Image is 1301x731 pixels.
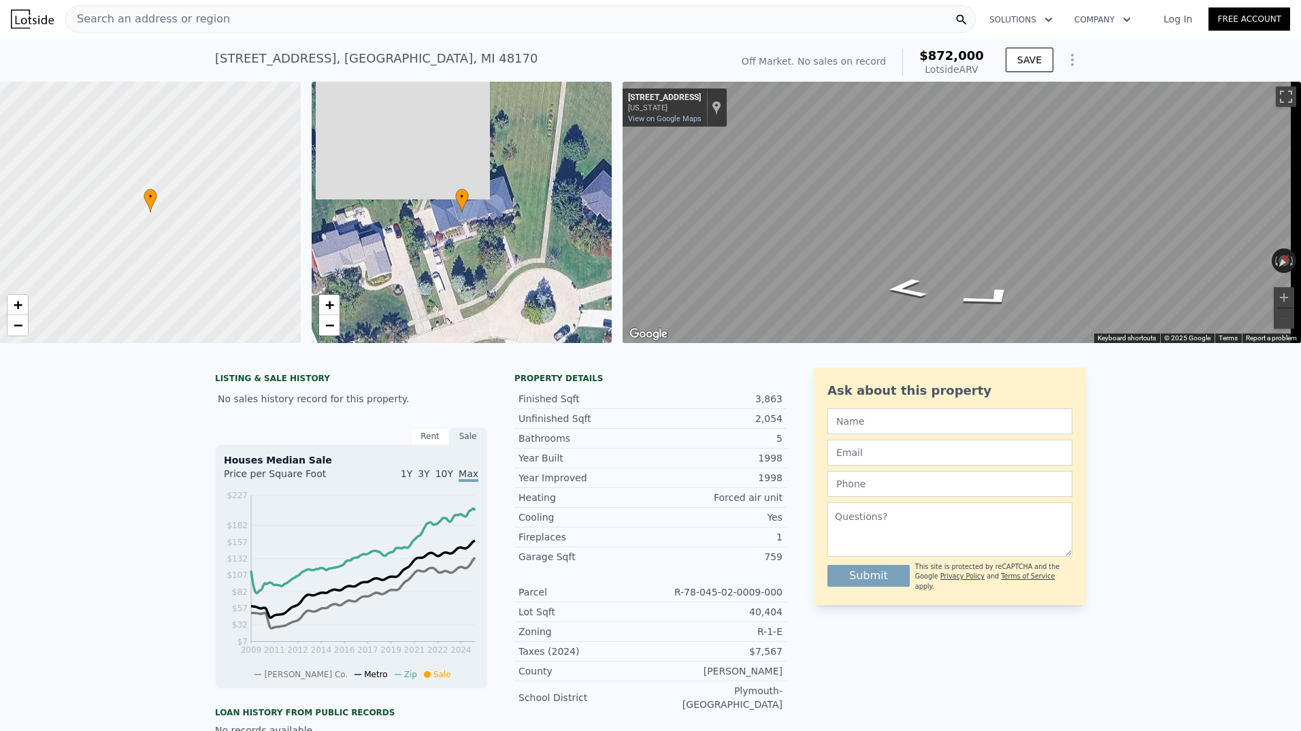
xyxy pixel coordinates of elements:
div: Property details [514,373,787,384]
div: Map [623,82,1301,343]
div: Price per Square Foot [224,467,351,489]
a: View on Google Maps [628,114,702,123]
div: • [455,189,469,212]
div: Garage Sqft [518,550,650,564]
path: Go East, E Fellows Creek Ct [940,282,1042,314]
div: 40,404 [650,605,783,619]
div: County [518,664,650,678]
tspan: 2009 [241,645,262,655]
tspan: $7 [237,637,248,647]
tspan: 2019 [380,645,401,655]
div: Yes [650,510,783,524]
span: Search an address or region [66,11,230,27]
a: Show location on map [712,100,721,115]
img: Google [626,325,671,343]
span: − [325,316,333,334]
div: Lotside ARV [919,63,984,76]
div: 1998 [650,471,783,485]
div: This site is protected by reCAPTCHA and the Google and apply. [915,562,1072,591]
div: Ask about this property [827,381,1072,400]
input: Phone [827,471,1072,497]
tspan: 2016 [334,645,355,655]
div: 1998 [650,451,783,465]
div: Lot Sqft [518,605,650,619]
div: Street View [623,82,1301,343]
div: Year Built [518,451,650,465]
div: Finished Sqft [518,392,650,406]
span: • [144,191,157,203]
button: Reset the view [1272,248,1296,273]
button: Toggle fullscreen view [1276,86,1296,107]
span: Metro [364,670,387,679]
span: − [14,316,22,334]
input: Email [827,440,1072,466]
a: Free Account [1208,7,1290,31]
button: Rotate clockwise [1289,248,1297,273]
div: Loan history from public records [215,707,487,718]
div: Parcel [518,585,650,599]
span: Sale [433,670,451,679]
div: Zoning [518,625,650,638]
button: Keyboard shortcuts [1098,334,1156,343]
div: Off Market. No sales on record [742,54,886,68]
div: LISTING & SALE HISTORY [215,373,487,387]
span: 1Y [401,468,412,479]
img: Lotside [11,10,54,29]
button: Zoom in [1274,287,1294,308]
tspan: $157 [227,538,248,547]
tspan: 2011 [264,645,285,655]
a: Open this area in Google Maps (opens a new window) [626,325,671,343]
tspan: 2022 [427,645,448,655]
span: + [14,296,22,313]
div: Forced air unit [650,491,783,504]
input: Name [827,408,1072,434]
a: Zoom in [7,295,28,315]
path: Go Southwest, E Fellows Creek Ct [870,274,944,303]
button: Zoom out [1274,308,1294,329]
button: Company [1064,7,1142,32]
div: Unfinished Sqft [518,412,650,425]
div: 1 [650,530,783,544]
div: • [144,189,157,212]
tspan: $227 [227,491,248,500]
tspan: $182 [227,521,248,530]
div: [PERSON_NAME] [650,664,783,678]
div: 5 [650,432,783,445]
tspan: $32 [232,620,248,630]
a: Report a problem [1246,334,1297,342]
div: [STREET_ADDRESS] [628,93,701,103]
a: Zoom out [319,315,340,336]
div: $7,567 [650,645,783,658]
div: Houses Median Sale [224,453,478,467]
span: Max [459,468,478,482]
span: 10Y [435,468,453,479]
div: Bathrooms [518,432,650,445]
button: Submit [827,565,910,587]
tspan: $132 [227,554,248,564]
div: R-78-045-02-0009-000 [650,585,783,599]
a: Terms (opens in new tab) [1219,334,1238,342]
div: School District [518,691,650,704]
tspan: 2021 [404,645,425,655]
div: 759 [650,550,783,564]
tspan: 2024 [450,645,472,655]
div: Heating [518,491,650,504]
div: Rent [411,427,449,445]
div: Fireplaces [518,530,650,544]
tspan: 2012 [287,645,308,655]
a: Zoom in [319,295,340,315]
tspan: 2014 [311,645,332,655]
a: Terms of Service [1001,572,1055,580]
span: © 2025 Google [1164,334,1211,342]
span: $872,000 [919,48,984,63]
div: Year Improved [518,471,650,485]
button: Rotate counterclockwise [1272,248,1279,273]
button: SAVE [1006,48,1053,72]
a: Privacy Policy [940,572,985,580]
div: R-1-E [650,625,783,638]
div: 3,863 [650,392,783,406]
span: [PERSON_NAME] Co. [264,670,348,679]
div: Cooling [518,510,650,524]
tspan: 2017 [357,645,378,655]
tspan: $107 [227,570,248,580]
